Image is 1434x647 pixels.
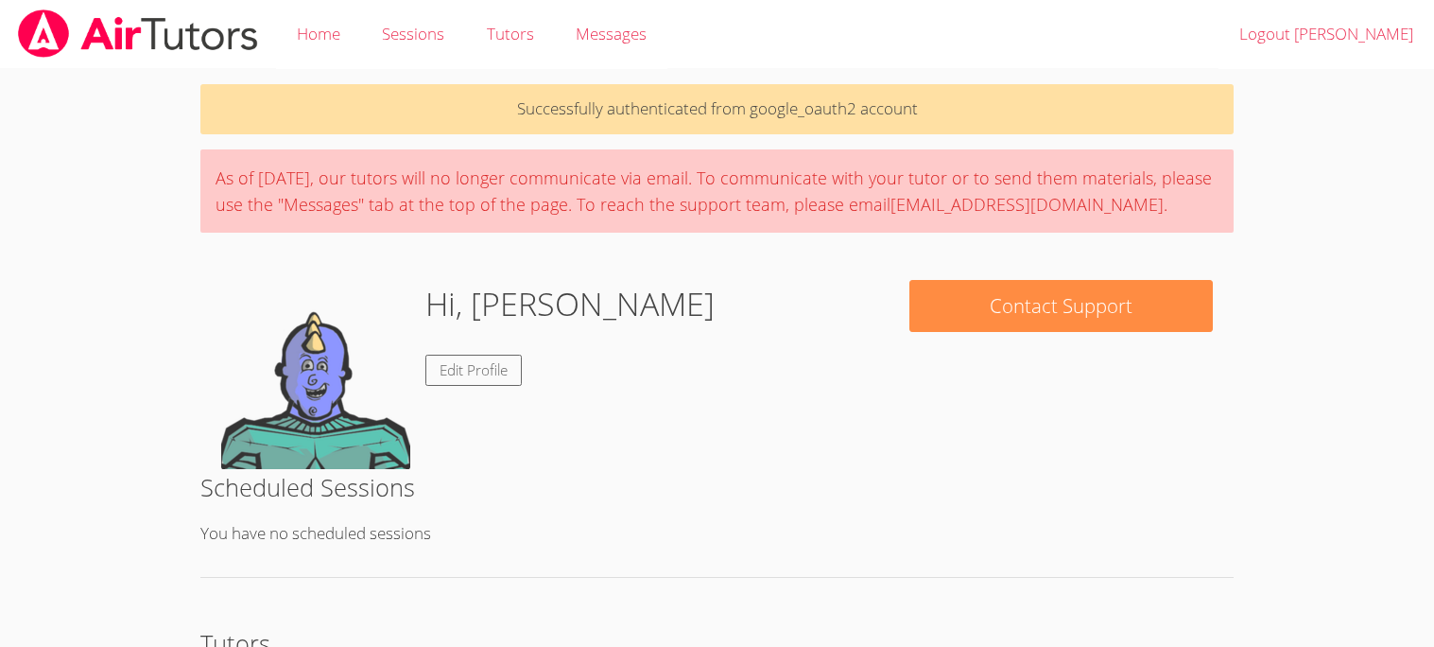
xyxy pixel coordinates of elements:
[200,469,1233,505] h2: Scheduled Sessions
[576,23,647,44] span: Messages
[425,355,522,386] a: Edit Profile
[200,84,1233,134] p: Successfully authenticated from google_oauth2 account
[200,520,1233,548] p: You have no scheduled sessions
[909,280,1212,332] button: Contact Support
[200,149,1233,233] div: As of [DATE], our tutors will no longer communicate via email. To communicate with your tutor or ...
[221,280,410,469] img: default.png
[16,9,260,58] img: airtutors_banner-c4298cdbf04f3fff15de1276eac7730deb9818008684d7c2e4769d2f7ddbe033.png
[425,280,715,328] h1: Hi, [PERSON_NAME]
